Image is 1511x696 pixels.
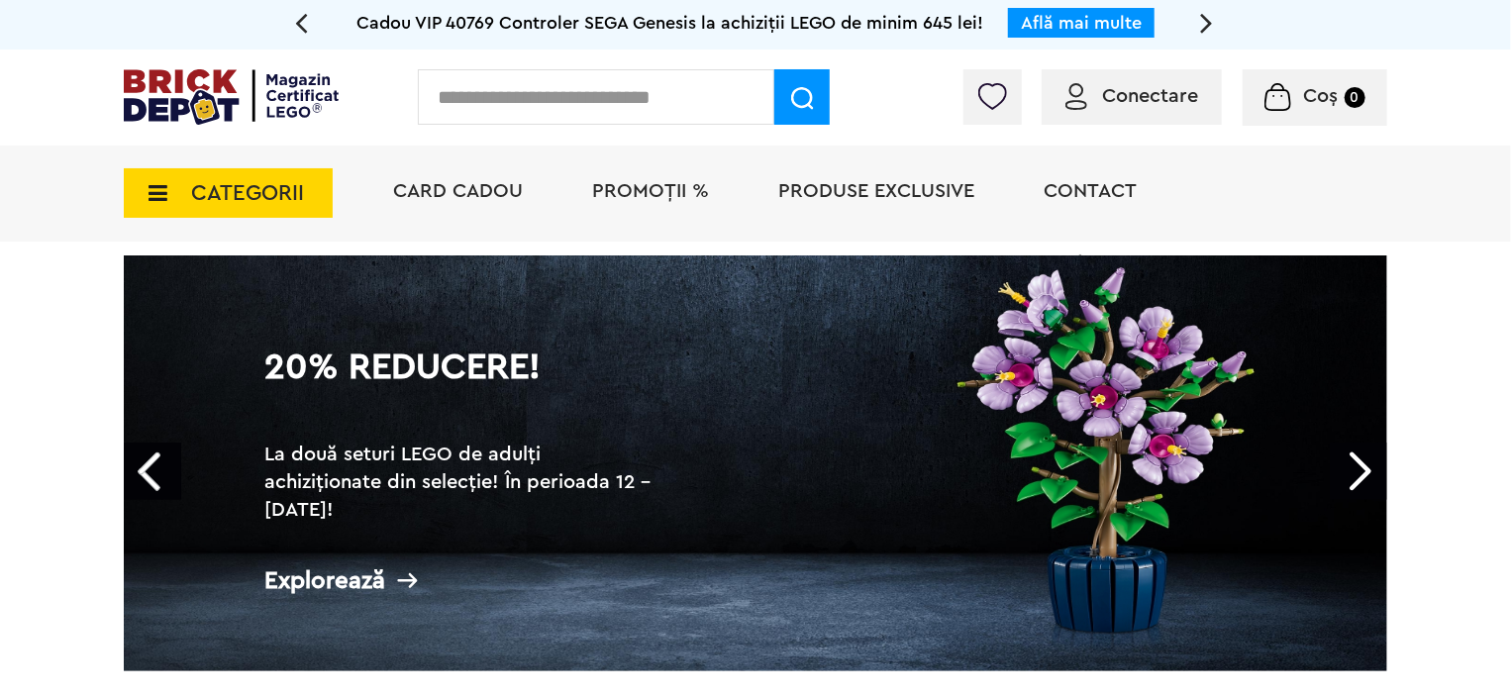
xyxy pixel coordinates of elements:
[191,182,304,204] span: CATEGORII
[393,181,523,201] a: Card Cadou
[1304,86,1339,106] span: Coș
[1345,87,1365,108] small: 0
[1021,14,1142,32] a: Află mai multe
[1102,86,1198,106] span: Conectare
[124,255,1387,671] a: 20% Reducere!La două seturi LEGO de adulți achiziționate din selecție! În perioada 12 - [DATE]!Ex...
[1065,86,1198,106] a: Conectare
[264,349,660,421] h1: 20% Reducere!
[264,568,660,593] div: Explorează
[592,181,709,201] a: PROMOȚII %
[1044,181,1137,201] a: Contact
[264,441,660,524] h2: La două seturi LEGO de adulți achiziționate din selecție! În perioada 12 - [DATE]!
[1330,443,1387,500] a: Next
[778,181,974,201] a: Produse exclusive
[356,14,983,32] span: Cadou VIP 40769 Controler SEGA Genesis la achiziții LEGO de minim 645 lei!
[124,443,181,500] a: Prev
